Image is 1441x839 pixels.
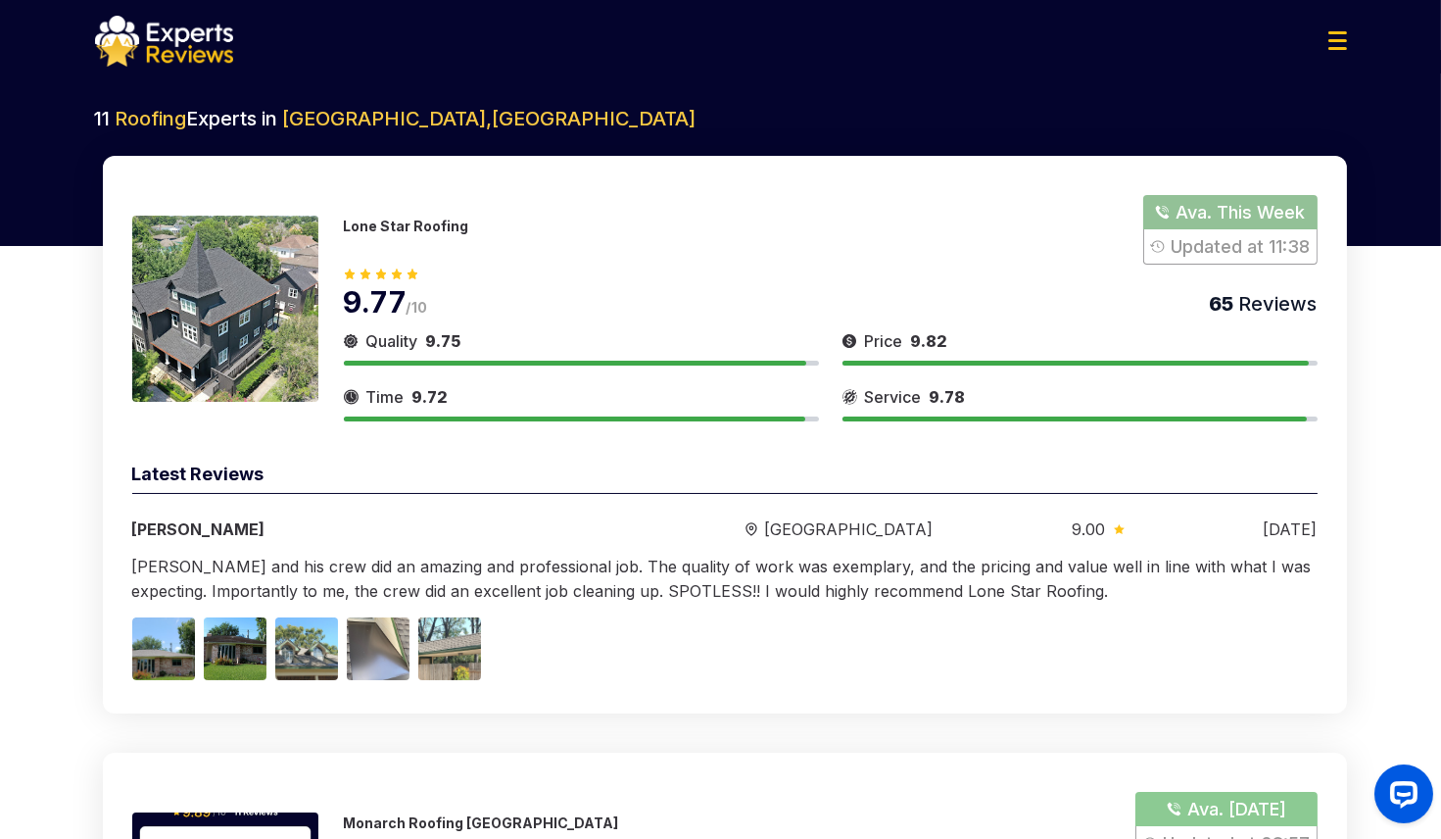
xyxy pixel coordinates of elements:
[426,331,461,351] span: 9.75
[865,385,922,409] span: Service
[412,387,449,407] span: 9.72
[1359,757,1441,839] iframe: OpenWidget widget
[347,617,409,680] img: Image 4
[344,329,359,353] img: slider icon
[116,107,187,130] span: Roofing
[204,617,266,680] img: Image 2
[132,216,318,402] img: 175466279898754.jpeg
[283,107,696,130] span: [GEOGRAPHIC_DATA] , [GEOGRAPHIC_DATA]
[842,385,857,409] img: slider icon
[95,105,1347,132] h2: 11 Experts in
[911,331,948,351] span: 9.82
[1210,292,1234,316] span: 65
[344,218,469,234] p: Lone Star Roofing
[418,617,481,680] img: Image 5
[344,284,407,320] span: 9.77
[1264,518,1318,541] div: [DATE]
[765,518,934,541] span: [GEOGRAPHIC_DATA]
[132,617,195,680] img: Image 1
[366,385,405,409] span: Time
[865,329,903,353] span: Price
[930,387,966,407] span: 9.78
[1328,31,1347,50] img: Menu Icon
[344,385,359,409] img: slider icon
[344,814,619,831] p: Monarch Roofing [GEOGRAPHIC_DATA]
[1073,518,1106,541] span: 9.00
[407,299,428,316] span: /10
[1114,524,1125,534] img: slider icon
[132,518,606,541] div: [PERSON_NAME]
[95,16,233,67] img: logo
[132,557,1312,601] span: [PERSON_NAME] and his crew did an amazing and professional job. The quality of work was exemplary...
[745,522,757,537] img: slider icon
[366,329,418,353] span: Quality
[132,461,1318,494] div: Latest Reviews
[1234,292,1318,316] span: Reviews
[275,617,338,680] img: Image 3
[842,329,857,353] img: slider icon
